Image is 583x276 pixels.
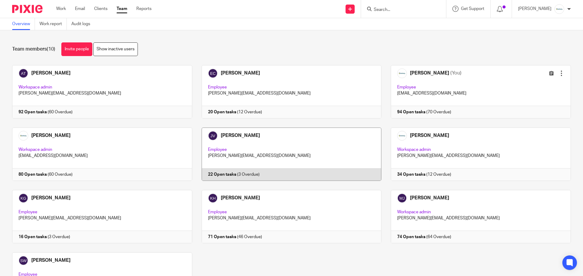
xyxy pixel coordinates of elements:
span: Get Support [461,7,484,11]
a: Invite people [61,42,92,56]
h1: Team members [12,46,55,52]
a: Overview [12,18,35,30]
a: Reports [136,6,152,12]
span: (10) [47,47,55,52]
img: Pixie [12,5,43,13]
a: Show inactive users [93,42,138,56]
p: [PERSON_NAME] [518,6,551,12]
a: Clients [94,6,107,12]
a: Work report [39,18,67,30]
a: Work [56,6,66,12]
a: Audit logs [71,18,95,30]
img: Infinity%20Logo%20with%20Whitespace%20.png [554,4,564,14]
a: Email [75,6,85,12]
input: Search [373,7,428,13]
a: Team [117,6,127,12]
